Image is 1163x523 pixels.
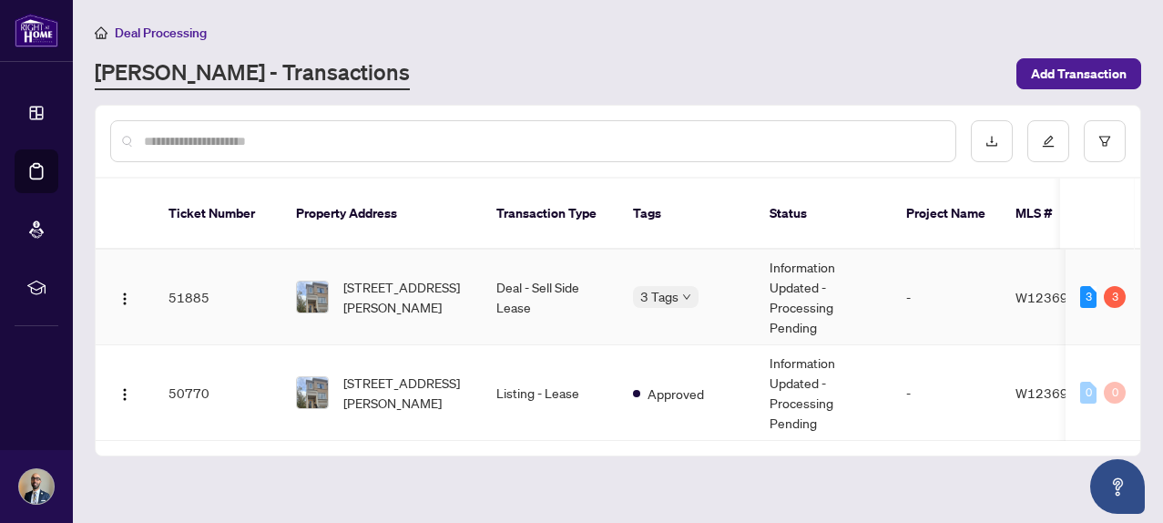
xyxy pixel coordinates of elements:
th: Ticket Number [154,179,281,250]
th: Transaction Type [482,179,618,250]
span: edit [1042,135,1055,148]
img: thumbnail-img [297,377,328,408]
div: 0 [1104,382,1126,404]
a: [PERSON_NAME] - Transactions [95,57,410,90]
th: Property Address [281,179,482,250]
button: filter [1084,120,1126,162]
span: download [985,135,998,148]
button: Open asap [1090,459,1145,514]
img: Logo [117,292,132,306]
span: 3 Tags [640,286,678,307]
span: W12369478 [1015,289,1093,305]
td: - [892,345,1001,441]
td: Listing - Lease [482,345,618,441]
div: 0 [1080,382,1097,404]
span: down [682,292,691,302]
button: Logo [110,282,139,312]
td: Deal - Sell Side Lease [482,250,618,345]
button: download [971,120,1013,162]
td: Information Updated - Processing Pending [755,250,892,345]
span: W12369478 [1015,385,1093,401]
td: 51885 [154,250,281,345]
button: Add Transaction [1016,58,1141,89]
td: Information Updated - Processing Pending [755,345,892,441]
th: Project Name [892,179,1001,250]
th: Status [755,179,892,250]
span: Deal Processing [115,25,207,41]
span: [STREET_ADDRESS][PERSON_NAME] [343,373,467,413]
button: Logo [110,378,139,407]
span: Add Transaction [1031,59,1127,88]
span: [STREET_ADDRESS][PERSON_NAME] [343,277,467,317]
img: thumbnail-img [297,282,328,313]
td: - [892,250,1001,345]
div: 3 [1104,286,1126,308]
td: 50770 [154,345,281,441]
span: Approved [648,384,704,404]
img: Logo [117,387,132,402]
span: filter [1098,135,1111,148]
th: Tags [618,179,755,250]
th: MLS # [1001,179,1110,250]
div: 3 [1080,286,1097,308]
button: edit [1027,120,1069,162]
img: logo [15,14,58,47]
span: home [95,26,107,39]
img: Profile Icon [19,469,54,504]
